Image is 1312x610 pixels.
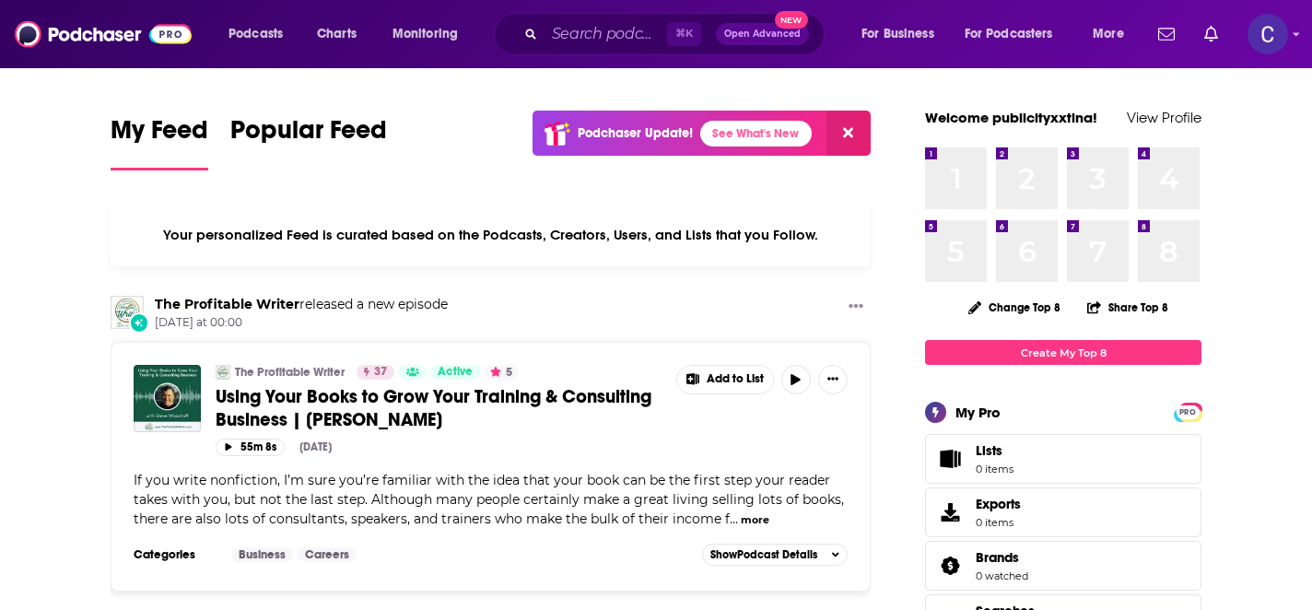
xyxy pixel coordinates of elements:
button: Show profile menu [1248,14,1288,54]
span: Brands [925,541,1201,591]
a: Brands [931,553,968,579]
span: Show Podcast Details [710,548,817,561]
span: Using Your Books to Grow Your Training & Consulting Business | [PERSON_NAME] [216,385,651,431]
span: PRO [1177,405,1199,419]
a: Create My Top 8 [925,340,1201,365]
span: Exports [976,496,1021,512]
p: Podchaser Update! [578,125,693,141]
a: Business [231,547,293,562]
span: Add to List [707,372,764,386]
a: 37 [357,365,394,380]
button: open menu [953,19,1080,49]
span: New [775,11,808,29]
img: The Profitable Writer [216,365,230,380]
span: Monitoring [392,21,458,47]
span: 37 [374,363,387,381]
span: 0 items [976,516,1021,529]
span: ... [730,510,738,527]
button: 5 [485,365,518,380]
button: Open AdvancedNew [716,23,809,45]
span: Lists [976,442,1013,459]
div: [DATE] [299,440,332,453]
span: Brands [976,549,1019,566]
span: Popular Feed [230,114,387,157]
button: Show More Button [818,365,848,394]
span: For Podcasters [965,21,1053,47]
img: Using Your Books to Grow Your Training & Consulting Business | Steve Woodruff [134,365,201,432]
span: My Feed [111,114,208,157]
a: Careers [298,547,357,562]
span: Podcasts [228,21,283,47]
img: Podchaser - Follow, Share and Rate Podcasts [15,17,192,52]
div: Your personalized Feed is curated based on the Podcasts, Creators, Users, and Lists that you Follow. [111,204,871,266]
div: New Episode [129,312,149,333]
div: My Pro [955,404,1001,421]
h3: Categories [134,547,217,562]
button: Change Top 8 [957,296,1072,319]
a: Active [430,365,480,380]
button: Show More Button [677,366,773,393]
button: 55m 8s [216,439,285,456]
a: The Profitable Writer [235,365,345,380]
button: Share Top 8 [1086,289,1169,325]
a: Using Your Books to Grow Your Training & Consulting Business | [PERSON_NAME] [216,385,663,431]
a: 0 watched [976,569,1028,582]
span: For Business [861,21,934,47]
span: Lists [976,442,1002,459]
a: Welcome publicityxxtina! [925,109,1097,126]
a: My Feed [111,114,208,170]
a: Lists [925,434,1201,484]
span: Open Advanced [724,29,801,39]
button: ShowPodcast Details [702,544,848,566]
a: Exports [925,487,1201,537]
a: Brands [976,549,1028,566]
button: more [741,512,769,528]
h3: released a new episode [155,296,448,313]
span: Active [438,363,473,381]
span: [DATE] at 00:00 [155,315,448,331]
img: The Profitable Writer [111,296,144,329]
img: User Profile [1248,14,1288,54]
button: Show More Button [841,296,871,319]
span: More [1093,21,1124,47]
button: open menu [216,19,307,49]
span: If you write nonfiction, I’m sure you’re familiar with the idea that your book can be the first s... [134,472,844,527]
input: Search podcasts, credits, & more... [545,19,667,49]
button: open menu [380,19,482,49]
button: open menu [849,19,957,49]
span: Charts [317,21,357,47]
span: 0 items [976,463,1013,475]
a: The Profitable Writer [155,296,299,312]
span: Lists [931,446,968,472]
a: Show notifications dropdown [1151,18,1182,50]
a: Popular Feed [230,114,387,170]
a: View Profile [1127,109,1201,126]
span: Logged in as publicityxxtina [1248,14,1288,54]
span: ⌘ K [667,22,701,46]
a: Show notifications dropdown [1197,18,1225,50]
a: See What's New [700,121,812,147]
a: PRO [1177,405,1199,418]
span: Exports [931,499,968,525]
button: open menu [1080,19,1147,49]
div: Search podcasts, credits, & more... [511,13,842,55]
a: Charts [305,19,368,49]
